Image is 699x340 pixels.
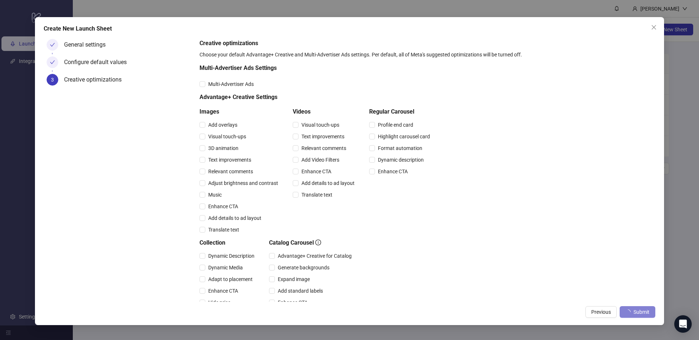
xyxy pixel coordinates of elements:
span: Add standard labels [275,287,326,295]
span: Add overlays [205,121,240,129]
span: Enhance CTA [275,299,311,307]
span: Enhance CTA [299,167,334,175]
h5: Images [200,107,281,116]
span: Enhance CTA [205,287,241,295]
button: Previous [585,306,617,318]
div: Configure default values [64,56,133,68]
div: Creative optimizations [64,74,127,86]
div: Create New Launch Sheet [44,24,655,33]
span: Adapt to placement [205,275,256,283]
span: Music [205,191,225,199]
h5: Advantage+ Creative Settings [200,93,433,102]
span: Visual touch-ups [205,133,249,141]
span: Enhance CTA [375,167,411,175]
span: Add details to ad layout [299,179,358,187]
span: Adjust brightness and contrast [205,179,281,187]
span: 3D animation [205,144,241,152]
span: close [651,24,657,30]
span: Translate text [299,191,335,199]
span: Generate backgrounds [275,264,332,272]
span: check [50,60,55,65]
span: Dynamic description [375,156,427,164]
span: loading [624,308,631,315]
div: Open Intercom Messenger [674,315,692,333]
span: Previous [591,309,611,315]
button: Submit [620,306,655,318]
span: Format automation [375,144,425,152]
span: Add Video Filters [299,156,342,164]
span: Add details to ad layout [205,214,264,222]
span: Hide price [205,299,233,307]
span: 3 [51,77,54,83]
h5: Creative optimizations [200,39,652,48]
button: Close [648,21,660,33]
h5: Videos [293,107,358,116]
span: Multi-Advertiser Ads [205,80,257,88]
span: Dynamic Description [205,252,257,260]
h5: Collection [200,238,257,247]
span: Expand image [275,275,313,283]
h5: Regular Carousel [369,107,433,116]
h5: Multi-Advertiser Ads Settings [200,64,433,72]
span: check [50,42,55,47]
span: Text improvements [205,156,254,164]
span: info-circle [315,240,321,245]
span: Enhance CTA [205,202,241,210]
span: Text improvements [299,133,347,141]
div: General settings [64,39,111,51]
div: Choose your default Advantage+ Creative and Multi-Advertiser Ads settings. Per default, all of Me... [200,51,652,59]
span: Relevant comments [205,167,256,175]
span: Visual touch-ups [299,121,342,129]
span: Submit [633,309,649,315]
span: Relevant comments [299,144,349,152]
span: Highlight carousel card [375,133,433,141]
span: Dynamic Media [205,264,246,272]
span: Translate text [205,226,242,234]
h5: Catalog Carousel [269,238,355,247]
span: Profile end card [375,121,416,129]
span: Advantage+ Creative for Catalog [275,252,355,260]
